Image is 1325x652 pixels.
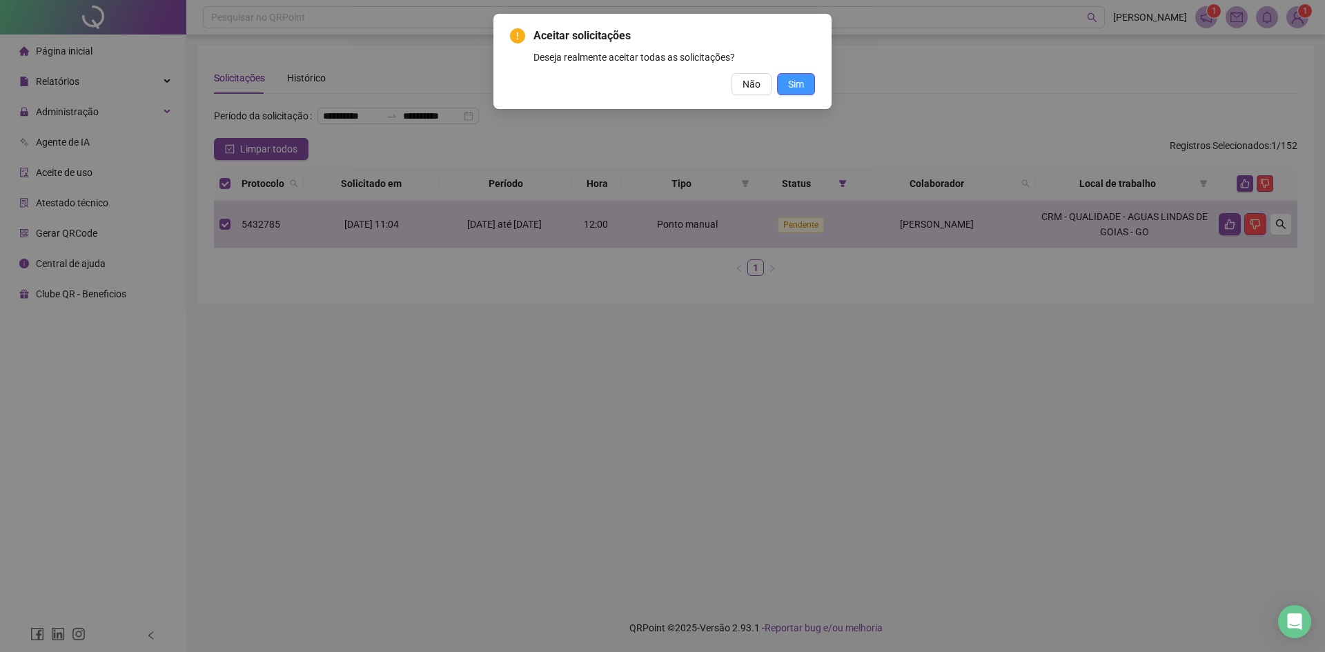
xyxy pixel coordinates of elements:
[1278,605,1311,638] div: Open Intercom Messenger
[510,28,525,43] span: exclamation-circle
[777,73,815,95] button: Sim
[533,28,815,44] span: Aceitar solicitações
[788,77,804,92] span: Sim
[533,50,815,65] div: Deseja realmente aceitar todas as solicitações?
[743,77,760,92] span: Não
[732,73,772,95] button: Não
